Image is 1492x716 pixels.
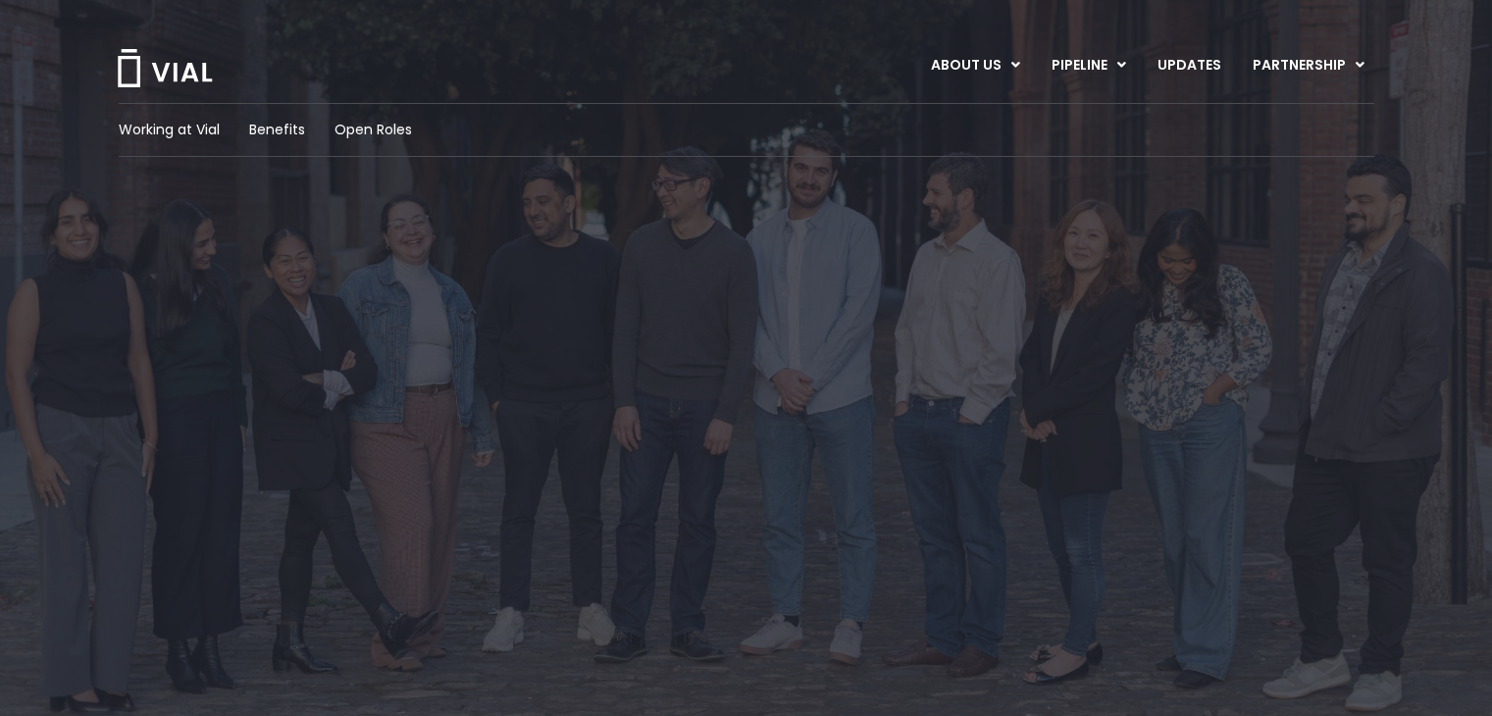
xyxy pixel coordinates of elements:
[1142,49,1236,82] a: UPDATES
[915,49,1035,82] a: ABOUT USMenu Toggle
[1237,49,1380,82] a: PARTNERSHIPMenu Toggle
[116,49,214,87] img: Vial Logo
[1036,49,1141,82] a: PIPELINEMenu Toggle
[334,120,412,140] a: Open Roles
[249,120,305,140] a: Benefits
[119,120,220,140] a: Working at Vial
